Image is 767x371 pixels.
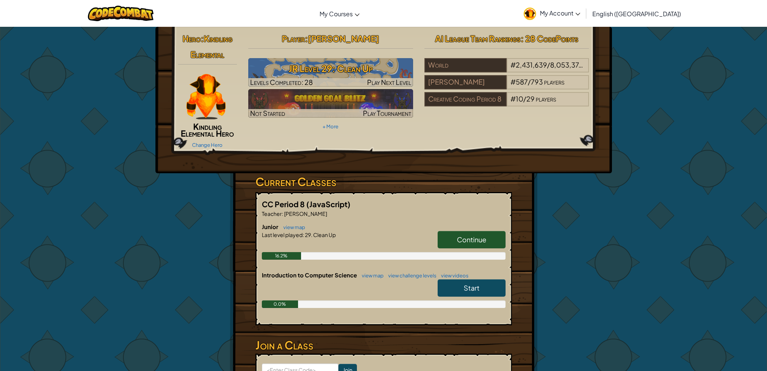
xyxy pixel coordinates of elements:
span: Junior [262,223,280,230]
span: Play Next Level [367,78,411,86]
span: 29. [304,231,312,238]
span: players [584,60,604,69]
span: Kindling Elemental Hero [181,121,234,139]
span: : [305,33,308,44]
div: Creative Coding Period 8 [424,92,507,106]
span: players [536,94,556,103]
span: / [528,77,531,86]
span: # [510,60,516,69]
span: Hero [183,33,201,44]
span: : [201,33,204,44]
span: : 28 CodePoints [521,33,578,44]
h3: JR Level 29: Clean Up [248,60,413,77]
span: 10 [516,94,523,103]
span: Levels Completed: 28 [250,78,313,86]
span: Last level played [262,231,303,238]
span: / [547,60,550,69]
span: 8,053,374 [550,60,583,69]
img: CodeCombat logo [88,6,154,21]
a: Play Next Level [248,58,413,87]
a: view map [358,272,384,279]
span: (JavaScript) [306,199,350,209]
span: / [523,94,526,103]
div: World [424,58,507,72]
span: Play Tournament [363,109,411,117]
a: Change Hero [192,142,223,148]
a: My Courses [316,3,363,24]
img: Golden Goal [248,89,413,118]
a: World#2,431,639/8,053,374players [424,65,589,74]
span: Continue [457,235,486,244]
span: 587 [516,77,528,86]
a: English ([GEOGRAPHIC_DATA]) [589,3,685,24]
span: Clean Up [312,231,336,238]
span: Start [464,283,480,292]
span: : [303,231,304,238]
img: JR Level 29: Clean Up [248,58,413,87]
a: [PERSON_NAME]#587/793players [424,82,589,91]
span: English ([GEOGRAPHIC_DATA]) [592,10,681,18]
span: CC Period 8 [262,199,306,209]
span: 793 [531,77,543,86]
span: players [544,77,564,86]
a: + More [323,123,338,129]
a: view challenge levels [384,272,437,279]
img: KindlingElementalPaperDoll.png [186,74,226,119]
span: My Courses [320,10,353,18]
span: AI League Team Rankings [435,33,521,44]
h3: Current Classes [255,173,512,190]
div: 0.0% [262,300,298,308]
span: [PERSON_NAME] [308,33,379,44]
h3: Join a Class [255,337,512,354]
a: My Account [520,2,584,25]
span: # [510,77,516,86]
div: [PERSON_NAME] [424,75,507,89]
span: 2,431,639 [516,60,547,69]
span: : [282,210,283,217]
span: My Account [540,9,580,17]
span: Kindling Elemental [191,33,232,60]
span: 29 [526,94,535,103]
span: Introduction to Computer Science [262,271,358,279]
a: Creative Coding Period 8#10/29players [424,99,589,108]
img: avatar [524,8,536,20]
span: Teacher [262,210,282,217]
span: Player [282,33,305,44]
a: view videos [437,272,469,279]
a: Not StartedPlay Tournament [248,89,413,118]
span: [PERSON_NAME] [283,210,327,217]
div: 16.2% [262,252,301,260]
span: # [510,94,516,103]
span: Not Started [250,109,285,117]
a: view map [280,224,305,230]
